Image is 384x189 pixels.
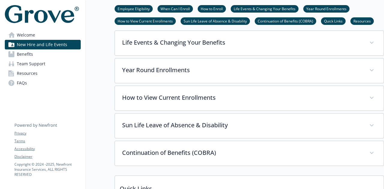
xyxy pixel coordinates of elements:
a: How to View Current Enrollments [115,18,176,24]
div: Continuation of Benefits (COBRA) [115,141,384,166]
span: New Hire and Life Events [17,40,67,49]
a: Privacy [14,131,80,136]
a: When Can I Enroll [157,6,193,11]
a: Benefits [5,49,81,59]
a: Resources [5,69,81,78]
div: How to View Current Enrollments [115,86,384,111]
a: Quick Links [321,18,346,24]
a: Continuation of Benefits (COBRA) [255,18,316,24]
a: Employee Eligibility [115,6,153,11]
a: Accessibility [14,146,80,152]
p: Continuation of Benefits (COBRA) [122,148,362,157]
span: Team Support [17,59,45,69]
a: Life Events & Changing Your Benefits [231,6,298,11]
span: FAQs [17,78,27,88]
p: Life Events & Changing Your Benefits [122,38,362,47]
a: Terms [14,138,80,144]
a: Year Round Enrollments [303,6,349,11]
a: FAQs [5,78,81,88]
a: Team Support [5,59,81,69]
a: New Hire and Life Events [5,40,81,49]
a: Resources [350,18,374,24]
div: Year Round Enrollments [115,58,384,83]
p: Year Round Enrollments [122,66,362,75]
a: Disclaimer [14,154,80,159]
div: Sun Life Leave of Absence & Disability [115,114,384,138]
span: Resources [17,69,37,78]
p: Copyright © 2024 - 2025 , Newfront Insurance Services, ALL RIGHTS RESERVED [14,162,80,177]
p: Sun Life Leave of Absence & Disability [122,121,362,130]
a: Sun Life Leave of Absence & Disability [181,18,250,24]
p: How to View Current Enrollments [122,93,362,102]
span: Welcome [17,30,35,40]
span: Benefits [17,49,33,59]
a: Welcome [5,30,81,40]
a: How to Enroll [198,6,226,11]
div: Life Events & Changing Your Benefits [115,31,384,55]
